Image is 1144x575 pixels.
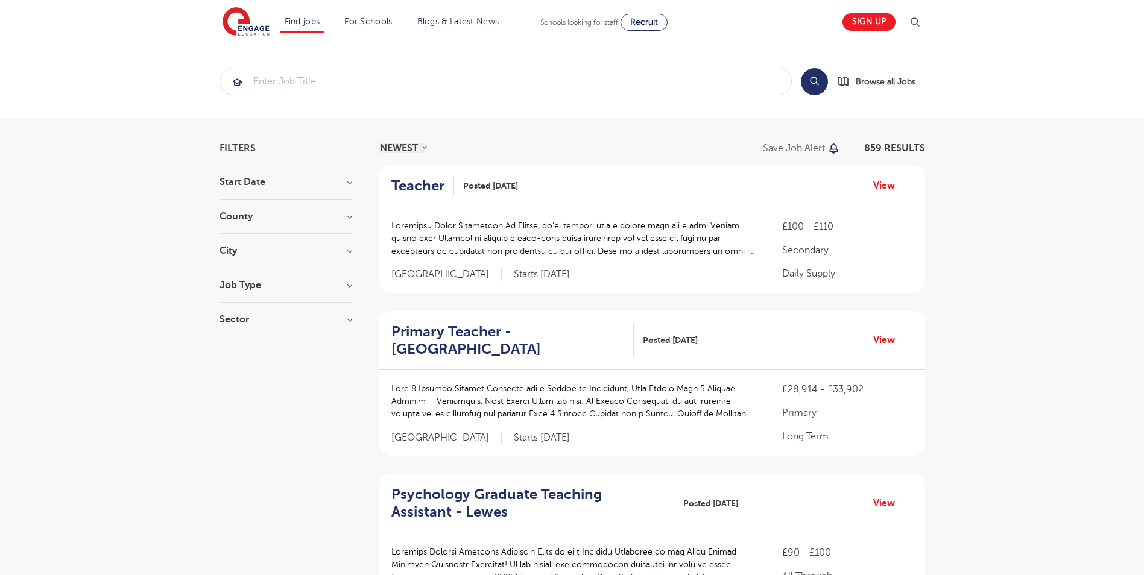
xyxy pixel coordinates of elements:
a: Find jobs [285,17,320,26]
p: £90 - £100 [782,545,912,560]
a: Teacher [391,177,454,195]
a: Blogs & Latest News [417,17,499,26]
a: For Schools [344,17,392,26]
a: View [873,495,904,511]
input: Submit [220,68,791,95]
p: Loremipsu Dolor Sitametcon Ad Elitse, do’ei tempori utla e dolore magn ali e admi Veniam quisno e... [391,219,759,257]
span: Filters [220,143,256,153]
a: Browse all Jobs [838,75,925,89]
span: Posted [DATE] [463,180,518,192]
h2: Teacher [391,177,444,195]
p: Primary [782,406,912,420]
span: [GEOGRAPHIC_DATA] [391,268,502,281]
p: Secondary [782,243,912,257]
p: Lore 8 Ipsumdo Sitamet Consecte adi e Seddoe te Incididunt, Utla Etdolo Magn 5 Aliquae Adminim – ... [391,382,759,420]
div: Submit [220,68,792,95]
img: Engage Education [223,7,270,37]
button: Save job alert [763,143,841,153]
h2: Primary Teacher - [GEOGRAPHIC_DATA] [391,323,625,358]
h3: Start Date [220,177,352,187]
span: Browse all Jobs [856,75,915,89]
p: Daily Supply [782,266,912,281]
p: £100 - £110 [782,219,912,234]
p: £28,914 - £33,902 [782,382,912,397]
p: Starts [DATE] [514,432,570,444]
span: Posted [DATE] [683,497,738,510]
h3: City [220,246,352,256]
span: Schools looking for staff [540,18,618,27]
a: View [873,178,904,193]
span: 859 RESULTS [864,143,925,154]
h3: Sector [220,315,352,324]
a: View [873,332,904,348]
span: Posted [DATE] [643,334,698,347]
h3: Job Type [220,280,352,290]
h2: Psychology Graduate Teaching Assistant - Lewes [391,486,665,521]
p: Starts [DATE] [514,268,570,281]
a: Recruit [621,14,668,31]
a: Psychology Graduate Teaching Assistant - Lewes [391,486,674,521]
h3: County [220,212,352,221]
span: [GEOGRAPHIC_DATA] [391,432,502,444]
button: Search [801,68,828,95]
span: Recruit [630,17,658,27]
a: Primary Teacher - [GEOGRAPHIC_DATA] [391,323,634,358]
p: Save job alert [763,143,825,153]
p: Long Term [782,429,912,444]
a: Sign up [842,13,896,31]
